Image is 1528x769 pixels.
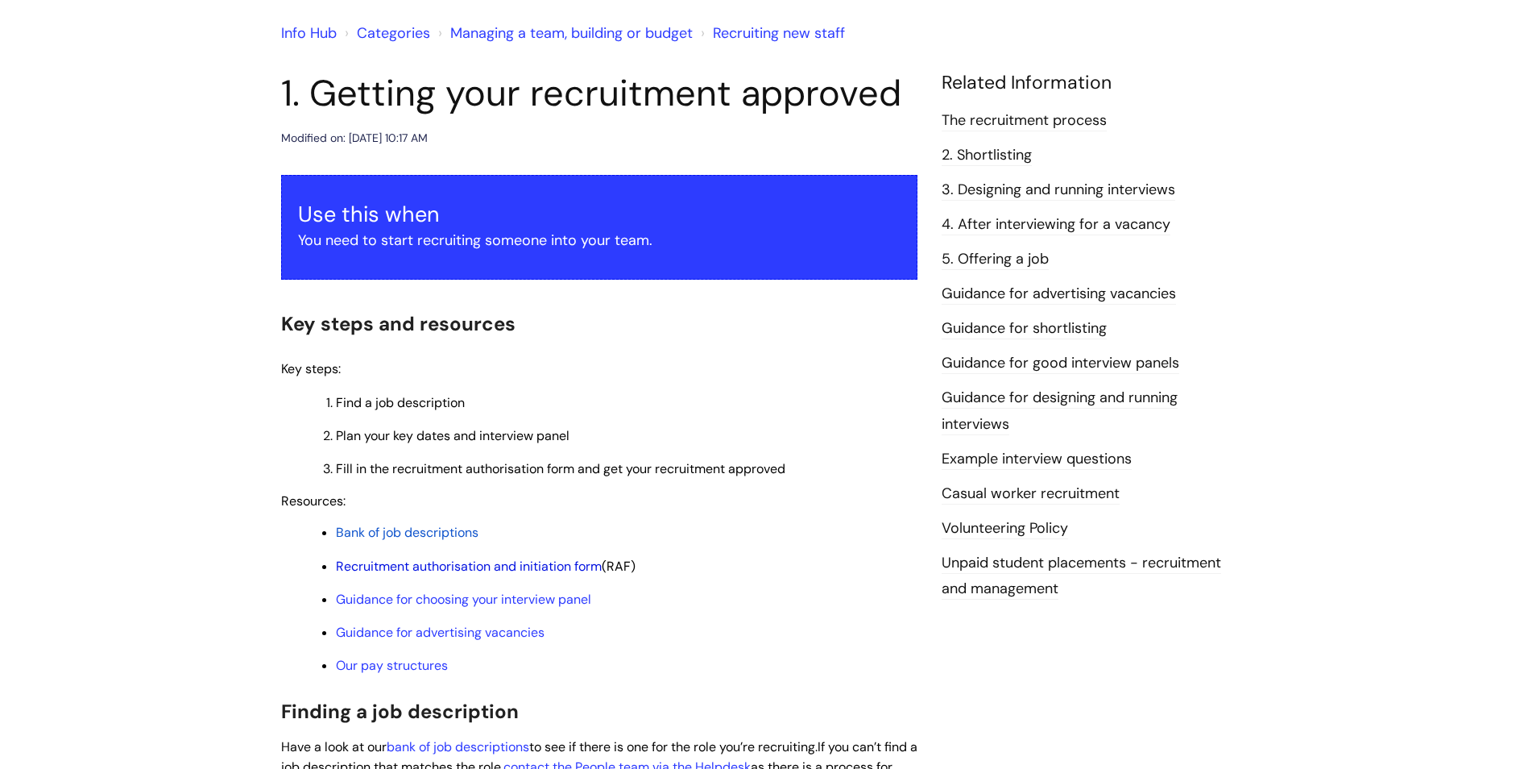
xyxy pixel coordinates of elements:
[336,558,602,575] a: Recruitment authorisation and initiation form
[942,145,1032,166] a: 2. Shortlisting
[341,20,430,46] li: Solution home
[942,180,1175,201] a: 3. Designing and running interviews
[942,110,1107,131] a: The recruitment process
[336,657,448,674] a: Our pay structures
[942,284,1176,305] a: Guidance for advertising vacancies
[942,214,1170,235] a: 4. After interviewing for a vacancy
[942,353,1179,374] a: Guidance for good interview panels
[450,23,693,43] a: Managing a team, building or budget
[942,388,1178,434] a: Guidance for designing and running interviews
[942,72,1248,94] h4: Related Information
[281,360,341,377] span: Key steps:
[336,394,465,411] span: Find a job description
[942,484,1120,505] a: Casual worker recruitment
[434,20,693,46] li: Managing a team, building or budget
[697,20,845,46] li: Recruiting new staff
[336,624,545,641] a: Guidance for advertising vacancies
[336,427,569,444] span: Plan your key dates and interview panel
[281,311,516,336] span: Key steps and resources
[357,23,430,43] a: Categories
[387,738,529,755] a: bank of job descriptions
[336,524,478,541] a: Bank of job descriptions
[281,738,818,755] span: Have a look at our to see if there is one for the role you’re recruiting.
[336,460,785,477] span: Fill in the recruitment authorisation form and get your recruitment approved
[942,553,1221,600] a: Unpaid student placements - recruitment and management
[942,518,1068,539] a: Volunteering Policy
[336,591,591,608] a: Guidance for choosing your interview panel
[336,558,917,576] p: (RAF)
[281,23,337,43] a: Info Hub
[281,699,519,724] span: Finding a job description
[281,72,917,115] h1: 1. Getting your recruitment approved
[713,23,845,43] a: Recruiting new staff
[942,249,1049,270] a: 5. Offering a job
[942,318,1107,339] a: Guidance for shortlisting
[281,493,346,509] span: Resources:
[298,227,901,253] p: You need to start recruiting someone into your team.
[281,128,428,148] div: Modified on: [DATE] 10:17 AM
[942,449,1132,470] a: Example interview questions
[298,202,901,227] h3: Use this when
